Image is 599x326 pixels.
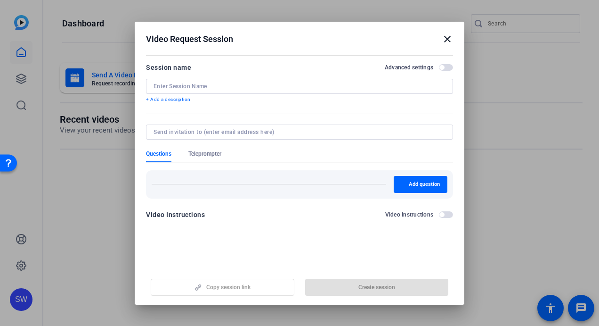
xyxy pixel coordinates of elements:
div: Session name [146,62,191,73]
span: Teleprompter [188,150,221,158]
span: Questions [146,150,171,158]
p: + Add a description [146,96,453,103]
div: Video Instructions [146,209,205,220]
h2: Video Instructions [385,211,434,218]
input: Send invitation to (enter email address here) [154,128,442,136]
span: Add question [409,181,440,188]
h2: Advanced settings [385,64,433,71]
mat-icon: close [442,33,453,45]
div: Video Request Session [146,33,453,45]
input: Enter Session Name [154,83,445,90]
button: Add question [394,176,447,193]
